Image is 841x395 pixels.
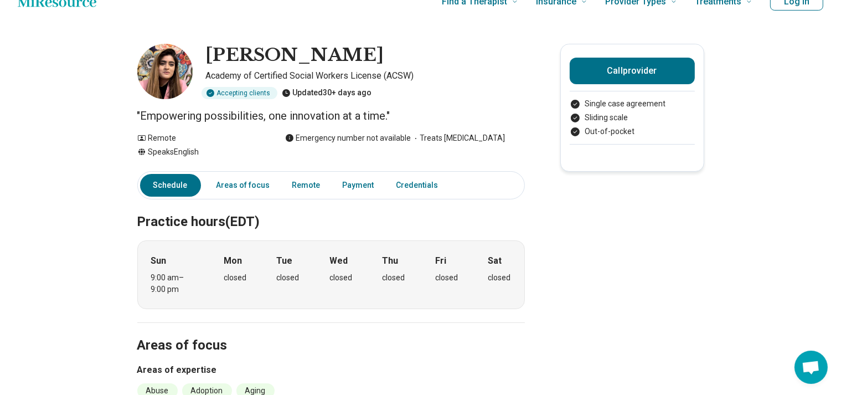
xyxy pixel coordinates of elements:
div: Accepting clients [202,87,277,99]
p: "Empowering possibilities, one innovation at a time." [137,108,525,124]
strong: Sun [151,254,167,268]
a: Remote [286,174,327,197]
strong: Tue [277,254,293,268]
h2: Practice hours (EDT) [137,186,525,232]
strong: Mon [224,254,242,268]
a: Payment [336,174,381,197]
div: Updated 30+ days ago [282,87,372,99]
a: Schedule [140,174,201,197]
strong: Fri [435,254,446,268]
strong: Wed [329,254,348,268]
div: When does the program meet? [137,240,525,309]
div: Open chat [794,351,828,384]
div: closed [383,272,405,284]
div: closed [435,272,458,284]
a: Areas of focus [210,174,277,197]
li: Out-of-pocket [570,126,695,137]
strong: Thu [383,254,399,268]
button: Callprovider [570,58,695,84]
ul: Payment options [570,98,695,137]
li: Single case agreement [570,98,695,110]
p: Academy of Certified Social Workers License (ACSW) [206,69,525,83]
div: closed [329,272,352,284]
li: Sliding scale [570,112,695,124]
div: 9:00 am – 9:00 pm [151,272,194,295]
div: Emergency number not available [285,132,411,144]
h1: [PERSON_NAME] [206,44,384,67]
div: closed [224,272,246,284]
div: closed [277,272,300,284]
div: closed [488,272,511,284]
h3: Areas of expertise [137,363,525,377]
strong: Sat [488,254,502,268]
a: Credentials [390,174,452,197]
h2: Areas of focus [137,310,525,355]
div: Remote [137,132,263,144]
div: Speaks English [137,146,263,158]
span: Treats [MEDICAL_DATA] [411,132,505,144]
img: ALMIRA Mogul, Academy of Certified Social Workers License (ACSW) [137,44,193,99]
